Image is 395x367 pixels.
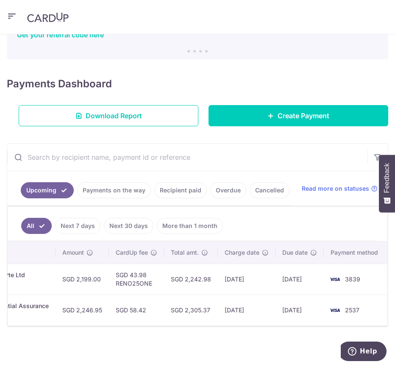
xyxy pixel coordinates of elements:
[278,111,329,121] span: Create Payment
[164,295,218,325] td: SGD 2,305.37
[56,295,109,325] td: SGD 2,246.95
[7,76,112,92] h4: Payments Dashboard
[77,182,151,198] a: Payments on the way
[157,218,223,234] a: More than 1 month
[27,12,69,22] img: CardUp
[19,105,198,126] a: Download Report
[282,248,308,257] span: Due date
[302,184,378,193] a: Read more on statuses
[209,105,388,126] a: Create Payment
[324,242,388,264] th: Payment method
[104,218,153,234] a: Next 30 days
[164,264,218,295] td: SGD 2,242.98
[116,248,148,257] span: CardUp fee
[218,295,275,325] td: [DATE]
[62,248,84,257] span: Amount
[55,218,100,234] a: Next 7 days
[341,342,387,363] iframe: Opens a widget where you can find more information
[154,182,207,198] a: Recipient paid
[21,218,52,234] a: All
[383,163,391,193] span: Feedback
[379,155,395,212] button: Feedback - Show survey
[86,111,142,121] span: Download Report
[250,182,289,198] a: Cancelled
[210,182,246,198] a: Overdue
[17,31,104,39] a: Get your referral code here
[7,144,367,171] input: Search by recipient name, payment id or reference
[109,295,164,325] td: SGD 58.42
[171,248,199,257] span: Total amt.
[56,264,109,295] td: SGD 2,199.00
[21,182,74,198] a: Upcoming
[218,264,275,295] td: [DATE]
[225,248,259,257] span: Charge date
[302,184,369,193] span: Read more on statuses
[109,264,164,295] td: SGD 43.98 RENO25ONE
